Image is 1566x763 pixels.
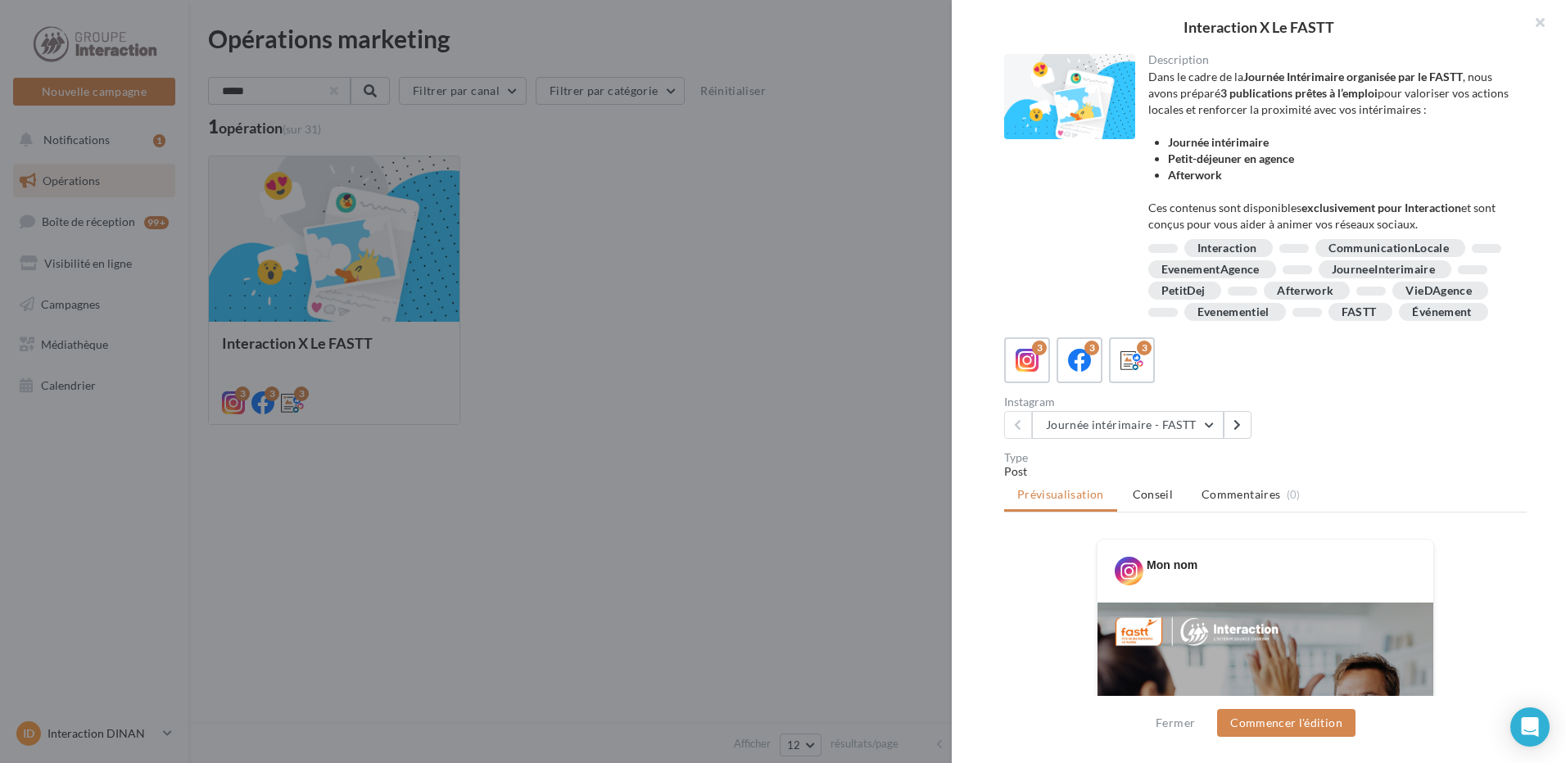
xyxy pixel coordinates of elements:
[1147,557,1197,573] div: Mon nom
[1161,285,1206,297] div: PetitDej
[1277,285,1333,297] div: Afterwork
[1220,86,1378,100] strong: 3 publications prêtes à l’emploi
[1301,201,1461,214] strong: exclusivement pour Interaction
[1243,70,1463,84] strong: Journée Intérimaire organisée par le FASTT
[1148,54,1514,65] div: Description
[1004,463,1527,480] div: Post
[1405,285,1472,297] div: VieDAgence
[1412,306,1471,318] div: Événement
[1197,306,1270,318] div: Evenementiel
[1342,306,1377,318] div: FASTT
[1032,411,1224,439] button: Journée intérimaire - FASTT
[1161,264,1260,276] div: EvenementAgence
[1332,264,1435,276] div: JourneeInterimaire
[1168,135,1269,149] strong: Journée intérimaire
[1168,168,1222,182] strong: Afterwork
[978,20,1540,34] div: Interaction X Le FASTT
[1197,242,1257,255] div: Interaction
[1202,486,1280,503] span: Commentaires
[1133,487,1173,501] span: Conseil
[1149,713,1202,733] button: Fermer
[1510,707,1550,747] div: Open Intercom Messenger
[1004,396,1259,408] div: Instagram
[1217,709,1356,737] button: Commencer l'édition
[1328,242,1449,255] div: CommunicationLocale
[1032,341,1047,355] div: 3
[1287,488,1301,501] span: (0)
[1137,341,1152,355] div: 3
[1168,151,1294,165] strong: Petit-déjeuner en agence
[1004,452,1527,463] div: Type
[1084,341,1099,355] div: 3
[1148,69,1514,233] div: Dans le cadre de la , nous avons préparé pour valoriser vos actions locales et renforcer la proxi...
